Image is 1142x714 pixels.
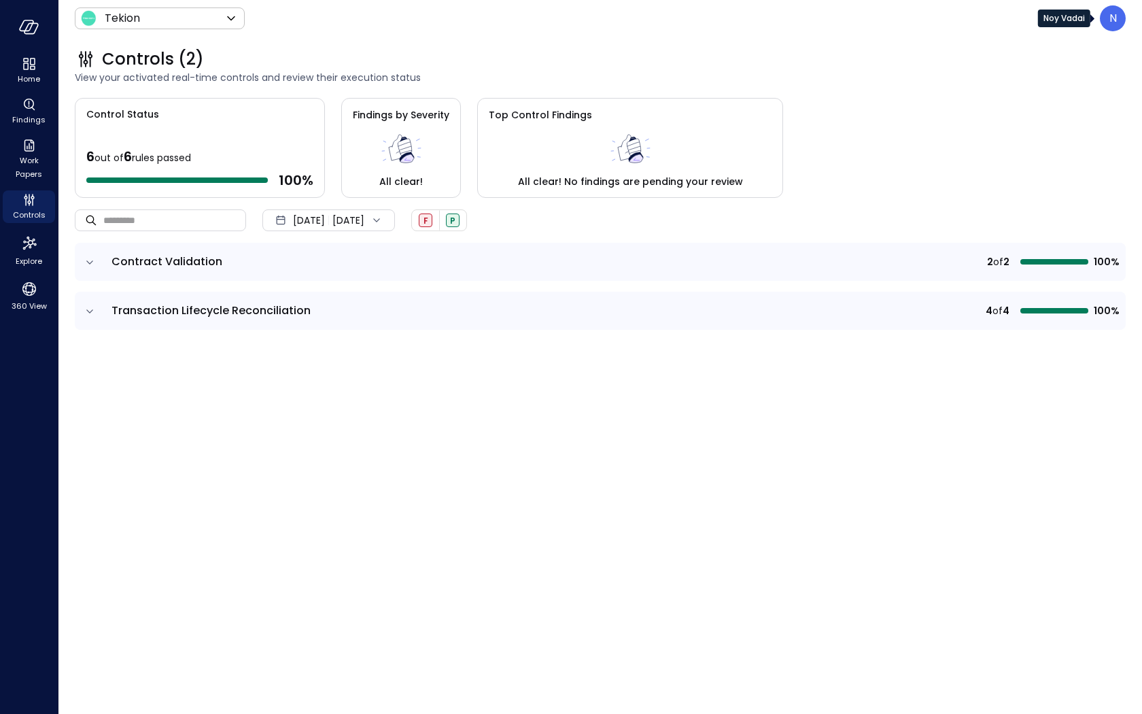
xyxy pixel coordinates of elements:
span: Work Papers [8,154,50,181]
div: Passed [446,214,460,227]
div: Noy Vadai [1100,5,1126,31]
span: of [992,303,1003,318]
span: All clear! [379,174,423,189]
span: 4 [986,303,992,318]
div: Explore [3,231,55,269]
span: All clear! No findings are pending your review [518,174,743,189]
span: 6 [86,147,94,166]
span: rules passed [132,151,191,165]
span: out of [94,151,124,165]
span: Transaction Lifecycle Reconciliation [111,303,311,318]
span: 100% [1094,254,1118,269]
span: 100 % [279,171,313,189]
span: of [993,254,1003,269]
span: F [423,215,428,226]
span: Controls [13,208,46,222]
span: Explore [16,254,42,268]
span: 6 [124,147,132,166]
span: View your activated real-time controls and review their execution status [75,70,1126,85]
span: Contract Validation [111,254,222,269]
span: 2 [1003,254,1009,269]
span: P [450,215,455,226]
div: Home [3,54,55,87]
span: Controls (2) [102,48,204,70]
div: Noy Vadai [1038,10,1090,27]
span: Findings [12,113,46,126]
div: Findings [3,95,55,128]
div: 360 View [3,277,55,314]
span: 4 [1003,303,1009,318]
span: 100% [1094,303,1118,318]
span: 2 [987,254,993,269]
span: Control Status [75,99,159,122]
button: expand row [83,256,97,269]
div: Controls [3,190,55,223]
span: Home [18,72,40,86]
div: Failed [419,214,432,227]
img: Icon [80,10,97,27]
button: expand row [83,305,97,318]
div: Work Papers [3,136,55,182]
span: 360 View [12,299,47,313]
p: N [1109,10,1117,27]
span: [DATE] [293,213,325,228]
span: Findings by Severity [353,108,449,122]
span: Top Control Findings [489,108,592,122]
p: Tekion [105,10,140,27]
